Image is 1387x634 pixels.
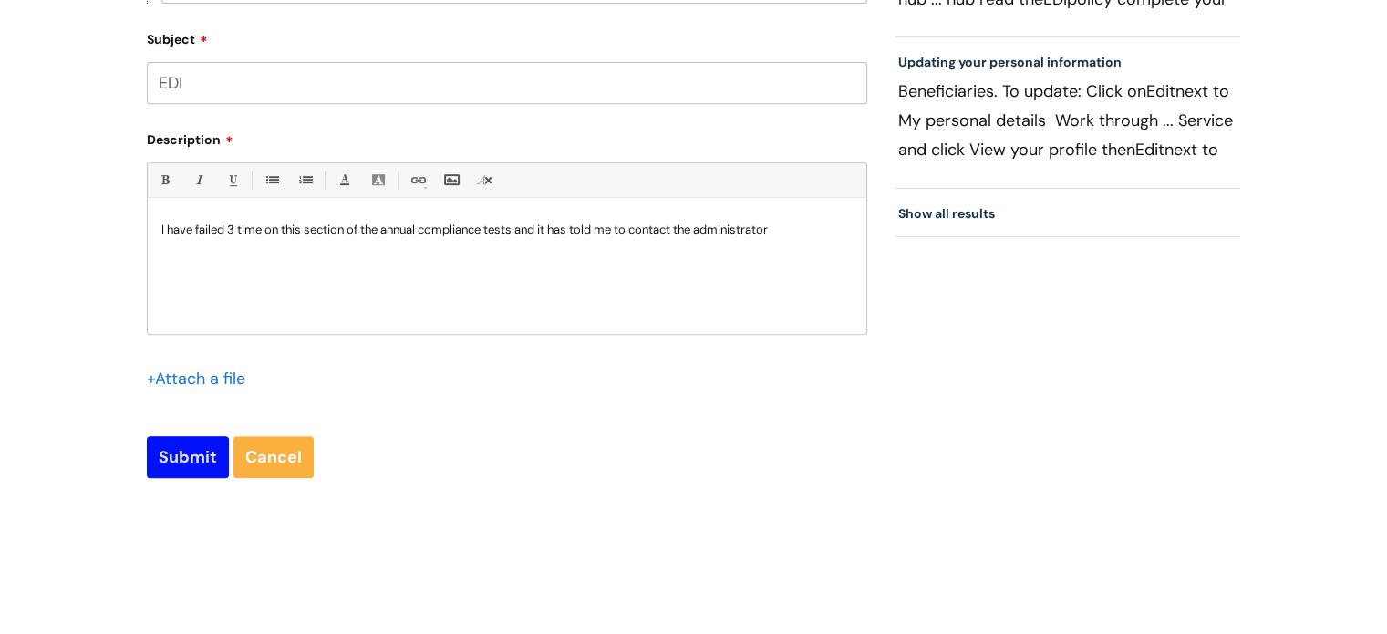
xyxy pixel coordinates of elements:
a: Updating your personal information [898,54,1122,70]
a: Remove formatting (Ctrl-\) [473,169,496,192]
label: Subject [147,26,867,47]
a: Bold (Ctrl-B) [153,169,176,192]
a: Link [406,169,429,192]
a: Underline(Ctrl-U) [221,169,243,192]
a: Cancel [233,436,314,478]
a: Italic (Ctrl-I) [187,169,210,192]
span: + [147,368,155,390]
a: • Unordered List (Ctrl-Shift-7) [260,169,283,192]
a: Insert Image... [440,169,462,192]
a: Show all results [898,205,995,222]
p: I have failed 3 time on this section of the annual compliance tests and it has told me to contact... [161,222,853,238]
input: Submit [147,436,229,478]
a: Font Color [333,169,356,192]
a: Back Color [367,169,389,192]
a: 1. Ordered List (Ctrl-Shift-8) [294,169,316,192]
div: Attach a file [147,364,256,393]
p: Beneficiaries. To update: Click on next to My personal details Work through ... Service and click... [898,77,1237,164]
span: Edit [1135,139,1164,161]
span: Edit [1146,80,1175,102]
label: Description [147,126,867,148]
